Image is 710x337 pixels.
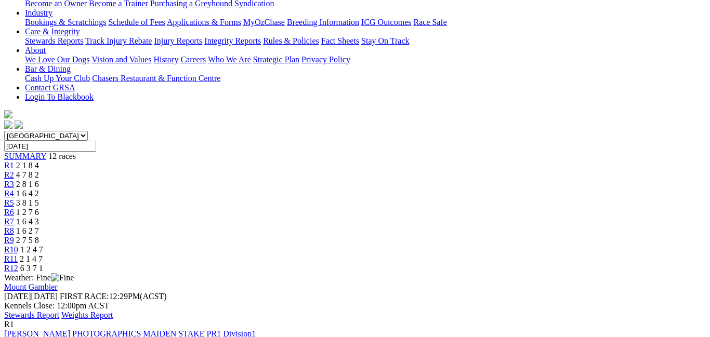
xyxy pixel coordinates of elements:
[154,36,202,45] a: Injury Reports
[4,208,14,217] a: R6
[287,18,359,26] a: Breeding Information
[4,236,14,245] a: R9
[4,245,18,254] a: R10
[85,36,152,45] a: Track Injury Rebate
[4,141,96,152] input: Select date
[25,18,106,26] a: Bookings & Scratchings
[243,18,285,26] a: MyOzChase
[25,64,71,73] a: Bar & Dining
[25,92,94,101] a: Login To Blackbook
[321,36,359,45] a: Fact Sheets
[208,55,251,64] a: Who We Are
[4,170,14,179] a: R2
[25,74,90,83] a: Cash Up Your Club
[4,226,14,235] a: R8
[4,282,58,291] a: Mount Gambier
[48,152,76,160] span: 12 races
[25,8,52,17] a: Industry
[25,36,698,46] div: Care & Integrity
[16,217,39,226] span: 1 6 4 3
[16,170,39,179] span: 4 7 8 2
[4,292,58,301] span: [DATE]
[25,55,698,64] div: About
[361,18,411,26] a: ICG Outcomes
[253,55,299,64] a: Strategic Plan
[16,236,39,245] span: 2 7 5 8
[60,292,109,301] span: FIRST RACE:
[25,55,89,64] a: We Love Our Dogs
[4,110,12,118] img: logo-grsa-white.png
[25,36,83,45] a: Stewards Reports
[263,36,319,45] a: Rules & Policies
[4,254,18,263] a: R11
[16,208,39,217] span: 1 2 7 6
[16,226,39,235] span: 1 6 2 7
[25,74,698,83] div: Bar & Dining
[4,217,14,226] a: R7
[16,189,39,198] span: 1 6 4 2
[4,320,14,329] span: R1
[25,83,75,92] a: Contact GRSA
[25,18,698,27] div: Industry
[20,254,43,263] span: 2 1 4 7
[61,311,113,319] a: Weights Report
[25,27,80,36] a: Care & Integrity
[4,264,18,273] a: R12
[4,292,31,301] span: [DATE]
[4,120,12,129] img: facebook.svg
[361,36,409,45] a: Stay On Track
[4,273,74,282] span: Weather: Fine
[4,198,14,207] a: R5
[16,180,39,188] span: 2 8 1 6
[4,161,14,170] a: R1
[4,311,59,319] a: Stewards Report
[4,301,698,311] div: Kennels Close: 12:00pm ACST
[51,273,74,282] img: Fine
[167,18,241,26] a: Applications & Forms
[92,74,220,83] a: Chasers Restaurant & Function Centre
[20,245,43,254] span: 1 2 4 7
[4,180,14,188] a: R3
[15,120,23,129] img: twitter.svg
[4,189,14,198] a: R4
[204,36,261,45] a: Integrity Reports
[4,152,46,160] a: SUMMARY
[301,55,350,64] a: Privacy Policy
[91,55,151,64] a: Vision and Values
[180,55,206,64] a: Careers
[20,264,43,273] span: 6 3 7 1
[25,46,46,55] a: About
[16,198,39,207] span: 3 8 1 5
[16,161,39,170] span: 2 1 8 4
[60,292,167,301] span: 12:29PM(ACST)
[153,55,178,64] a: History
[413,18,446,26] a: Race Safe
[108,18,165,26] a: Schedule of Fees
